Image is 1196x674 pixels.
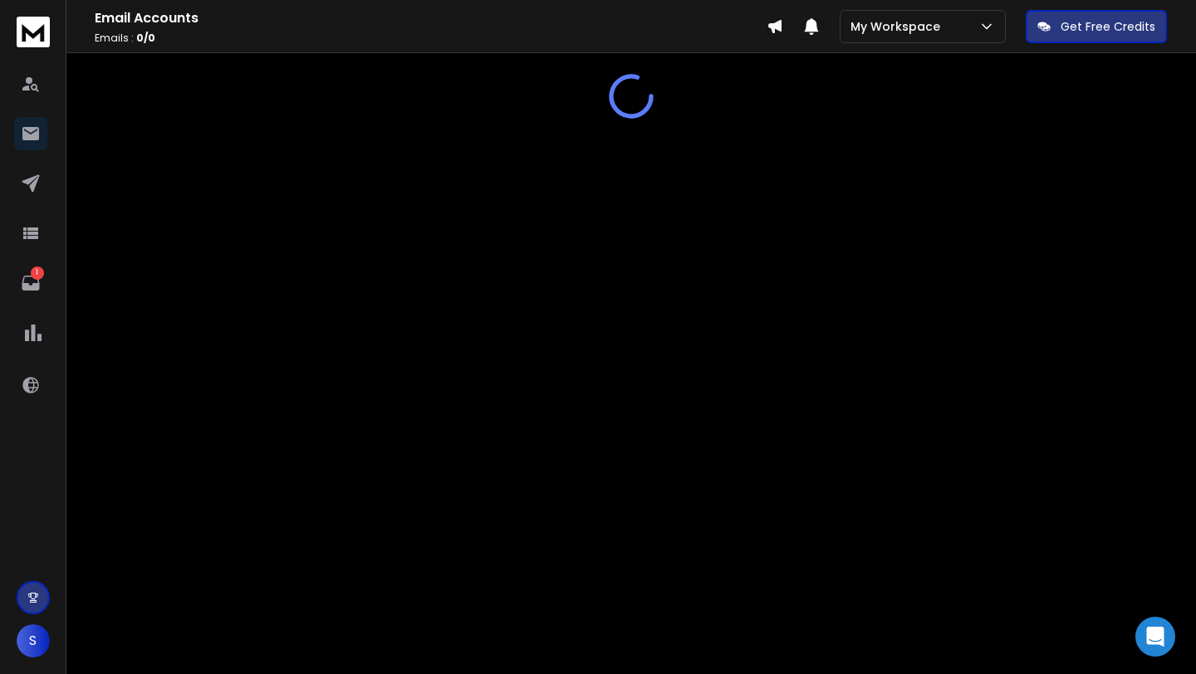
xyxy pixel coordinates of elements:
[17,624,50,657] button: S
[850,18,947,35] p: My Workspace
[1135,617,1175,657] div: Open Intercom Messenger
[17,17,50,47] img: logo
[14,266,47,300] a: 1
[95,8,767,28] h1: Email Accounts
[31,266,44,280] p: 1
[1061,18,1155,35] p: Get Free Credits
[1026,10,1167,43] button: Get Free Credits
[95,32,767,45] p: Emails :
[136,31,155,45] span: 0 / 0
